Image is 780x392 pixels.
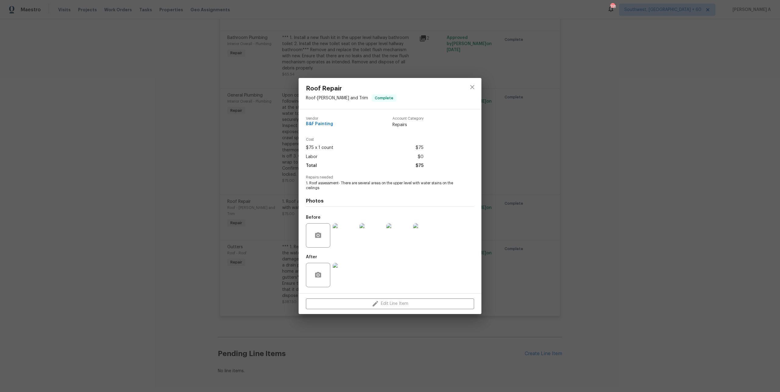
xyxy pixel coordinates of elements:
span: Roof Repair [306,85,396,92]
span: Account Category [392,117,424,121]
span: Vendor [306,117,333,121]
span: B&F Painting [306,122,333,126]
span: 1. Roof assessment- There are several areas on the upper level with water stains on the ceilings [306,181,457,191]
button: close [465,80,480,94]
h4: Photos [306,198,474,204]
div: 718 [610,4,615,10]
h5: Before [306,215,321,220]
span: Labor [306,153,317,161]
span: Total [306,161,317,170]
span: $75 [416,161,424,170]
h5: After [306,255,317,259]
span: Roof - [PERSON_NAME] and Trim [306,96,368,100]
span: $75 [416,143,424,152]
span: Cost [306,138,424,142]
span: Repairs [392,122,424,128]
span: $0 [418,153,424,161]
span: Repairs needed [306,175,474,179]
span: Complete [372,95,396,101]
span: $75 x 1 count [306,143,333,152]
